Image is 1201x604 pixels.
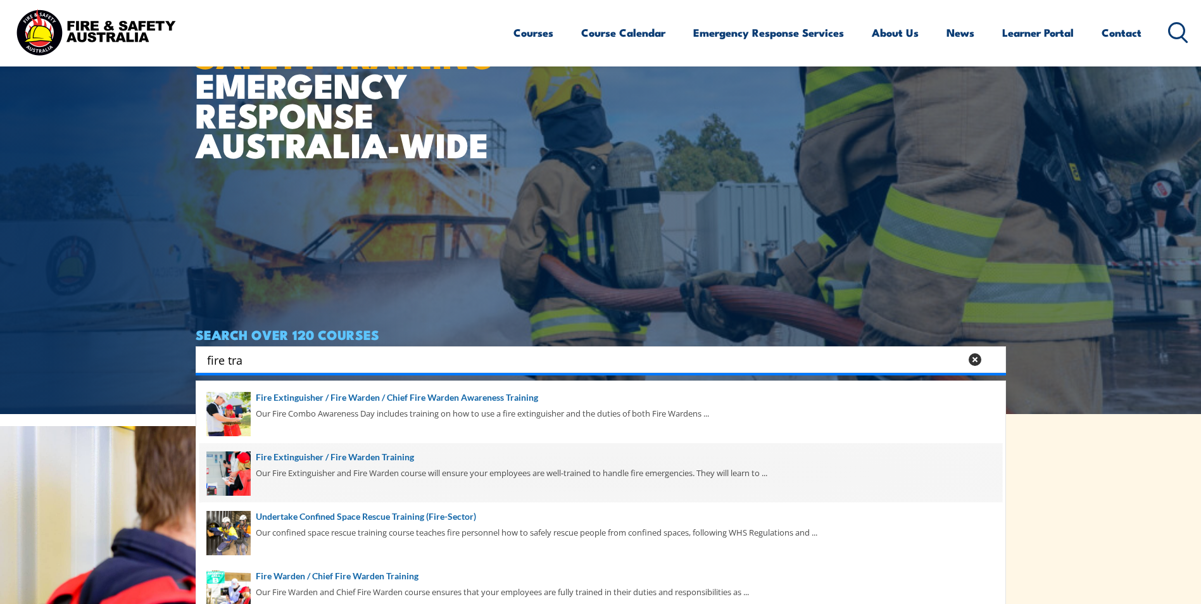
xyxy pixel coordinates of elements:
[984,351,1002,368] button: Search magnifier button
[693,16,844,49] a: Emergency Response Services
[513,16,553,49] a: Courses
[206,450,995,464] a: Fire Extinguisher / Fire Warden Training
[206,391,995,405] a: Fire Extinguisher / Fire Warden / Chief Fire Warden Awareness Training
[196,327,1006,341] h4: SEARCH OVER 120 COURSES
[1102,16,1141,49] a: Contact
[872,16,919,49] a: About Us
[1002,16,1074,49] a: Learner Portal
[581,16,665,49] a: Course Calendar
[206,569,995,583] a: Fire Warden / Chief Fire Warden Training
[207,350,960,369] input: Search input
[946,16,974,49] a: News
[206,510,995,524] a: Undertake Confined Space Rescue Training (Fire-Sector)
[210,351,963,368] form: Search form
